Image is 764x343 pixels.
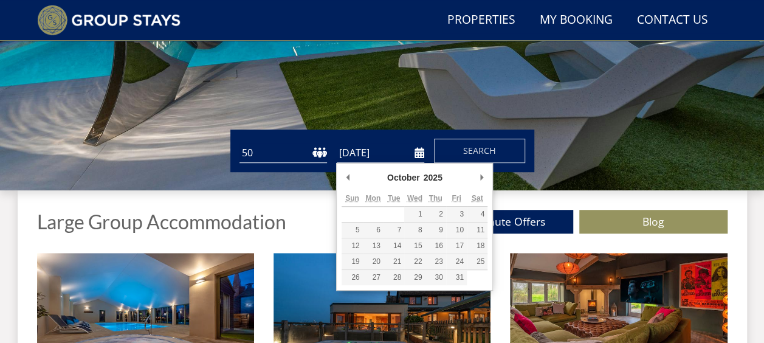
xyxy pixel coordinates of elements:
[446,238,467,254] button: 17
[467,254,487,269] button: 25
[632,7,713,34] a: Contact Us
[384,223,404,238] button: 7
[467,207,487,222] button: 4
[452,194,461,203] abbr: Friday
[425,207,446,222] button: 2
[404,223,425,238] button: 8
[342,270,362,285] button: 26
[342,238,362,254] button: 12
[363,238,384,254] button: 13
[337,143,424,163] input: Arrival Date
[342,223,362,238] button: 5
[422,168,444,187] div: 2025
[429,194,442,203] abbr: Thursday
[384,270,404,285] button: 28
[365,194,380,203] abbr: Monday
[446,207,467,222] button: 3
[446,270,467,285] button: 31
[472,194,483,203] abbr: Saturday
[345,194,359,203] abbr: Sunday
[434,139,525,163] button: Search
[442,7,520,34] a: Properties
[425,270,446,285] button: 30
[363,254,384,269] button: 20
[535,7,618,34] a: My Booking
[467,238,487,254] button: 18
[37,5,181,35] img: Group Stays
[384,238,404,254] button: 14
[363,223,384,238] button: 6
[407,194,422,203] abbr: Wednesday
[425,238,446,254] button: 16
[425,210,573,234] a: Last Minute Offers
[467,223,487,238] button: 11
[37,211,286,232] h1: Large Group Accommodation
[404,207,425,222] button: 1
[385,168,422,187] div: October
[404,238,425,254] button: 15
[384,254,404,269] button: 21
[404,254,425,269] button: 22
[425,254,446,269] button: 23
[404,270,425,285] button: 29
[342,254,362,269] button: 19
[342,168,354,187] button: Previous Month
[363,270,384,285] button: 27
[388,194,400,203] abbr: Tuesday
[463,145,496,156] span: Search
[475,168,487,187] button: Next Month
[579,210,728,234] a: Blog
[446,254,467,269] button: 24
[446,223,467,238] button: 10
[425,223,446,238] button: 9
